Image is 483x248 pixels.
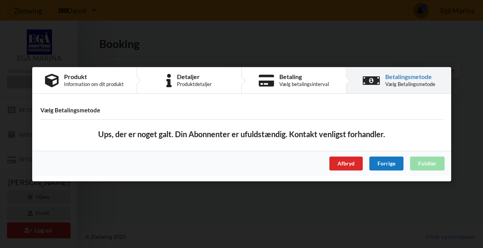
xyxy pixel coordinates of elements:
div: Information om dit produkt [64,81,124,87]
h4: Vælg Betalingsmetode [40,107,443,114]
b: Ups, der er noget galt. Din Abonnenter er ufuldstændig. Kontakt venligst forhandler. [98,129,385,139]
div: Produkt [64,74,124,80]
div: Detaljer [177,74,212,80]
div: Forrige [369,156,403,170]
div: Betaling [279,74,329,80]
div: Vælg betalingsinterval [279,81,329,87]
div: Vælg Betalingsmetode [385,81,435,87]
div: Betalingsmetode [385,74,435,80]
div: Afbryd [329,156,362,170]
div: Produktdetaljer [177,81,212,87]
